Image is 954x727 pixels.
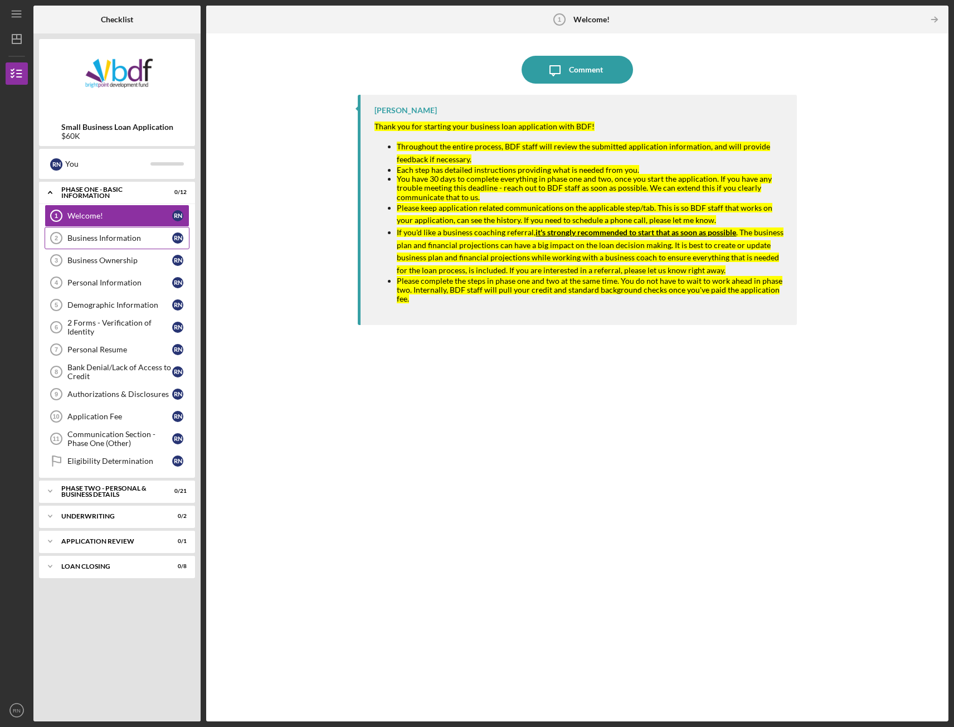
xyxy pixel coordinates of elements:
[55,235,58,241] tspan: 2
[67,234,172,243] div: Business Information
[172,411,183,422] div: R N
[45,272,189,294] a: 4Personal InformationRN
[397,227,783,274] mark: If you'd like a business coaching referral, . The business plan and financial projections can hav...
[374,122,595,131] mark: Thank you for starting your business loan application with BDF!
[50,158,62,171] div: R N
[55,279,59,286] tspan: 4
[172,232,183,244] div: R N
[45,450,189,472] a: Eligibility DeterminationRN
[55,369,58,375] tspan: 8
[397,142,770,163] mark: Throughout the entire process, BDF staff will review the submitted application information, and w...
[101,15,133,24] b: Checklist
[55,346,58,353] tspan: 7
[374,106,437,115] div: [PERSON_NAME]
[172,433,183,444] div: R N
[167,488,187,495] div: 0 / 21
[172,299,183,311] div: R N
[167,538,187,545] div: 0 / 1
[45,227,189,249] a: 2Business InformationRN
[45,361,189,383] a: 8Bank Denial/Lack of Access to CreditRN
[67,256,172,265] div: Business Ownership
[55,302,58,308] tspan: 5
[13,707,21,714] text: RN
[65,154,150,173] div: You
[167,513,187,520] div: 0 / 2
[55,324,58,331] tspan: 6
[61,513,159,520] div: Underwriting
[172,210,183,221] div: R N
[397,276,782,303] mark: Please complete the steps in phase one and two at the same time. You do not have to wait to work ...
[172,366,183,377] div: R N
[61,485,159,498] div: PHASE TWO - PERSONAL & BUSINESS DETAILS
[67,345,172,354] div: Personal Resume
[61,563,159,570] div: Loan Closing
[67,278,172,287] div: Personal Information
[397,174,772,201] mark: You have 30 days to complete everything in phase one and two, once you start the application. If ...
[172,455,183,467] div: R N
[397,203,772,225] mark: Please keep application related communications on the applicable step/tab. This is so BDF staff t...
[397,165,639,175] mark: Each step has detailed instructions providing what is needed from you.
[67,301,172,309] div: Demographic Information
[45,205,189,227] a: 1Welcome!RN
[45,294,189,316] a: 5Demographic InformationRN
[39,45,195,112] img: Product logo
[45,428,189,450] a: 11Communication Section - Phase One (Other)RN
[172,389,183,400] div: R N
[45,249,189,272] a: 3Business OwnershipRN
[55,391,58,398] tspan: 9
[45,405,189,428] a: 10Application FeeRN
[52,435,59,442] tspan: 11
[569,56,603,84] div: Comment
[61,123,173,132] b: Small Business Loan Application
[67,363,172,381] div: Bank Denial/Lack of Access to Credit
[172,344,183,355] div: R N
[67,430,172,448] div: Communication Section - Phase One (Other)
[172,322,183,333] div: R N
[61,132,173,140] div: $60K
[45,316,189,338] a: 62 Forms - Verification of IdentityRN
[45,338,189,361] a: 7Personal ResumeRN
[55,257,58,264] tspan: 3
[536,227,736,237] strong: it's strongly recommended to start that as soon as possible
[67,457,172,466] div: Eligibility Determination
[557,16,561,23] tspan: 1
[172,255,183,266] div: R N
[61,186,159,199] div: Phase One - Basic Information
[6,699,28,721] button: RN
[61,538,159,545] div: Application Review
[55,212,58,219] tspan: 1
[167,563,187,570] div: 0 / 8
[67,412,172,421] div: Application Fee
[167,189,187,196] div: 0 / 12
[52,413,59,420] tspan: 10
[172,277,183,288] div: R N
[45,383,189,405] a: 9Authorizations & DisclosuresRN
[67,318,172,336] div: 2 Forms - Verification of Identity
[67,390,172,399] div: Authorizations & Disclosures
[522,56,633,84] button: Comment
[67,211,172,220] div: Welcome!
[573,15,610,24] b: Welcome!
